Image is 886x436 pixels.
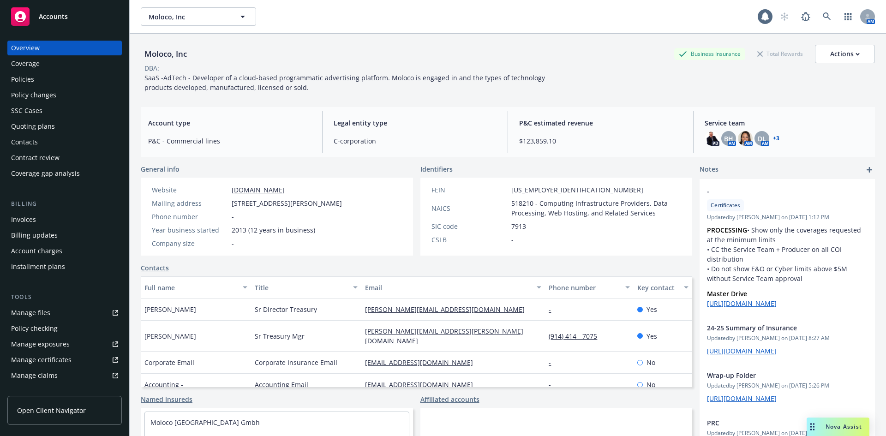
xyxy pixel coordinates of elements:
[7,41,122,55] a: Overview
[232,198,342,208] span: [STREET_ADDRESS][PERSON_NAME]
[545,276,633,299] button: Phone number
[150,418,260,427] a: Moloco [GEOGRAPHIC_DATA] Gmbh
[365,358,480,367] a: [EMAIL_ADDRESS][DOMAIN_NAME]
[11,56,40,71] div: Coverage
[361,276,545,299] button: Email
[707,334,868,342] span: Updated by [PERSON_NAME] on [DATE] 8:27 AM
[864,164,875,175] a: add
[7,119,122,134] a: Quoting plans
[11,212,36,227] div: Invoices
[149,12,228,22] span: Moloco, Inc
[11,119,55,134] div: Quoting plans
[11,352,72,367] div: Manage certificates
[334,136,497,146] span: C-corporation
[255,283,347,293] div: Title
[148,136,311,146] span: P&C - Commercial lines
[707,323,844,333] span: 24-25 Summary of Insurance
[11,244,62,258] div: Account charges
[7,4,122,30] a: Accounts
[365,305,532,314] a: [PERSON_NAME][EMAIL_ADDRESS][DOMAIN_NAME]
[144,380,183,389] span: Accounting -
[144,73,547,92] span: SaaS -AdTech - Developer of a cloud-based programmatic advertising platform. Moloco is engaged in...
[11,103,42,118] div: SSC Cases
[711,201,740,209] span: Certificates
[152,239,228,248] div: Company size
[11,88,56,102] div: Policy changes
[141,164,180,174] span: General info
[826,423,862,430] span: Nova Assist
[11,337,70,352] div: Manage exposures
[144,305,196,314] span: [PERSON_NAME]
[707,382,868,390] span: Updated by [PERSON_NAME] on [DATE] 5:26 PM
[705,118,868,128] span: Service team
[775,7,794,26] a: Start snowing
[255,331,305,341] span: Sr Treasury Mgr
[11,259,65,274] div: Installment plans
[152,212,228,221] div: Phone number
[700,179,875,316] div: -CertificatesUpdatedby [PERSON_NAME] on [DATE] 1:12 PMPROCESSING• Show only the coverages request...
[519,118,682,128] span: P&C estimated revenue
[7,150,122,165] a: Contract review
[431,185,508,195] div: FEIN
[7,293,122,302] div: Tools
[7,72,122,87] a: Policies
[818,7,836,26] a: Search
[7,321,122,336] a: Policy checking
[232,239,234,248] span: -
[511,235,514,245] span: -
[519,136,682,146] span: $123,859.10
[39,13,68,20] span: Accounts
[141,48,191,60] div: Moloco, Inc
[705,131,719,146] img: photo
[707,289,747,298] strong: Master Drive
[7,212,122,227] a: Invoices
[700,363,875,411] div: Wrap-up FolderUpdatedby [PERSON_NAME] on [DATE] 5:26 PM[URL][DOMAIN_NAME]
[7,384,122,399] a: Manage BORs
[144,63,162,73] div: DBA: -
[152,185,228,195] div: Website
[232,185,285,194] a: [DOMAIN_NAME]
[365,327,523,345] a: [PERSON_NAME][EMAIL_ADDRESS][PERSON_NAME][DOMAIN_NAME]
[549,332,605,340] a: (914) 414 - 7075
[807,418,818,436] div: Drag to move
[758,134,766,143] span: DL
[738,131,753,146] img: photo
[11,150,60,165] div: Contract review
[431,203,508,213] div: NAICS
[11,228,58,243] div: Billing updates
[255,380,308,389] span: Accounting Email
[700,316,875,363] div: 24-25 Summary of InsuranceUpdatedby [PERSON_NAME] on [DATE] 8:27 AM[URL][DOMAIN_NAME]
[7,166,122,181] a: Coverage gap analysis
[549,283,619,293] div: Phone number
[549,380,558,389] a: -
[141,7,256,26] button: Moloco, Inc
[839,7,857,26] a: Switch app
[637,283,678,293] div: Key contact
[11,384,54,399] div: Manage BORs
[7,244,122,258] a: Account charges
[334,118,497,128] span: Legal entity type
[674,48,745,60] div: Business Insurance
[511,185,643,195] span: [US_EMPLOYER_IDENTIFICATION_NUMBER]
[232,212,234,221] span: -
[11,72,34,87] div: Policies
[511,221,526,231] span: 7913
[7,199,122,209] div: Billing
[11,368,58,383] div: Manage claims
[152,198,228,208] div: Mailing address
[7,228,122,243] a: Billing updates
[753,48,808,60] div: Total Rewards
[634,276,692,299] button: Key contact
[365,380,480,389] a: [EMAIL_ADDRESS][DOMAIN_NAME]
[11,305,50,320] div: Manage files
[7,88,122,102] a: Policy changes
[7,103,122,118] a: SSC Cases
[7,368,122,383] a: Manage claims
[11,166,80,181] div: Coverage gap analysis
[796,7,815,26] a: Report a Bug
[144,358,194,367] span: Corporate Email
[549,358,558,367] a: -
[7,259,122,274] a: Installment plans
[420,164,453,174] span: Identifiers
[707,370,844,380] span: Wrap-up Folder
